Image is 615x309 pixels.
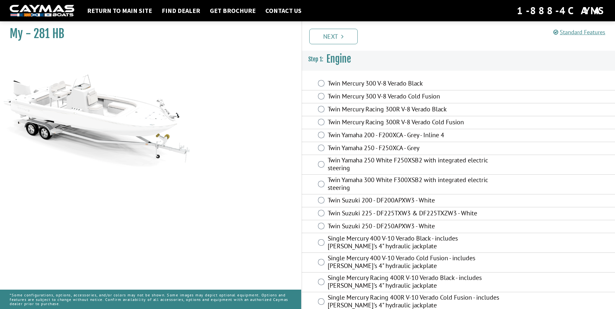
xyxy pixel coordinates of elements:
[10,5,74,17] img: white-logo-c9c8dbefe5ff5ceceb0f0178aa75bf4bb51f6bca0971e226c86eb53dfe498488.png
[328,196,500,206] label: Twin Suzuki 200 - DF200APXW3 - White
[207,6,259,15] a: Get Brochure
[328,156,500,173] label: Twin Yamaha 250 White F250XSB2 with integrated electric steering
[328,79,500,89] label: Twin Mercury 300 V-8 Verado Black
[328,222,500,232] label: Twin Suzuki 250 - DF250APXW3 - White
[159,6,203,15] a: Find Dealer
[328,105,500,115] label: Twin Mercury Racing 300R V-8 Verado Black
[10,290,292,309] p: *Some configurations, options, accessories, and/or colors may not be shown. Some images may depic...
[262,6,305,15] a: Contact Us
[309,29,358,44] a: Next
[328,131,500,140] label: Twin Yamaha 200 - F200XCA - Grey - Inline 4
[328,118,500,128] label: Twin Mercury Racing 300R V-8 Verado Cold Fusion
[328,254,500,271] label: Single Mercury 400 V-10 Verado Cold Fusion - includes [PERSON_NAME]'s 4" hydraulic jackplate
[328,234,500,252] label: Single Mercury 400 V-10 Verado Black - includes [PERSON_NAME]'s 4" hydraulic jackplate
[328,176,500,193] label: Twin Yamaha 300 White F300XSB2 with integrated electric steering
[328,144,500,153] label: Twin Yamaha 250 - F250XCA - Grey
[553,28,605,36] a: Standard Features
[328,274,500,291] label: Single Mercury Racing 400R V-10 Verado Black - includes [PERSON_NAME]'s 4" hydraulic jackplate
[328,209,500,219] label: Twin Suzuki 225 - DF225TXW3 & DF225TXZW3 - White
[84,6,155,15] a: Return to main site
[10,26,285,41] h1: My - 281 HB
[517,4,605,18] div: 1-888-4CAYMAS
[328,92,500,102] label: Twin Mercury 300 V-8 Verado Cold Fusion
